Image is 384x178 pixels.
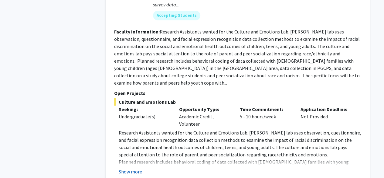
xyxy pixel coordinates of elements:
fg-read-more: Research Assistants wanted for the Culture and Emotions Lab. [PERSON_NAME] lab uses observation, ... [114,29,360,86]
p: Open Projects [114,89,361,97]
b: Faculty Information: [114,29,160,35]
p: Research Assistants wanted for the Culture and Emotions Lab. [PERSON_NAME] lab uses observation, ... [119,129,361,158]
mat-chip: Accepting Students [153,11,200,20]
p: Application Deadline: [301,106,352,113]
div: 5 - 10 hours/week [235,106,296,127]
div: Not Provided [296,106,357,127]
div: Academic Credit, Volunteer [175,106,235,127]
div: Undergraduate(s) [119,113,170,120]
button: Show more [119,168,142,175]
p: Opportunity Type: [179,106,231,113]
iframe: Chat [5,151,26,173]
p: Time Commitment: [240,106,291,113]
p: Seeking: [119,106,170,113]
span: Culture and Emotions Lab [114,98,361,106]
